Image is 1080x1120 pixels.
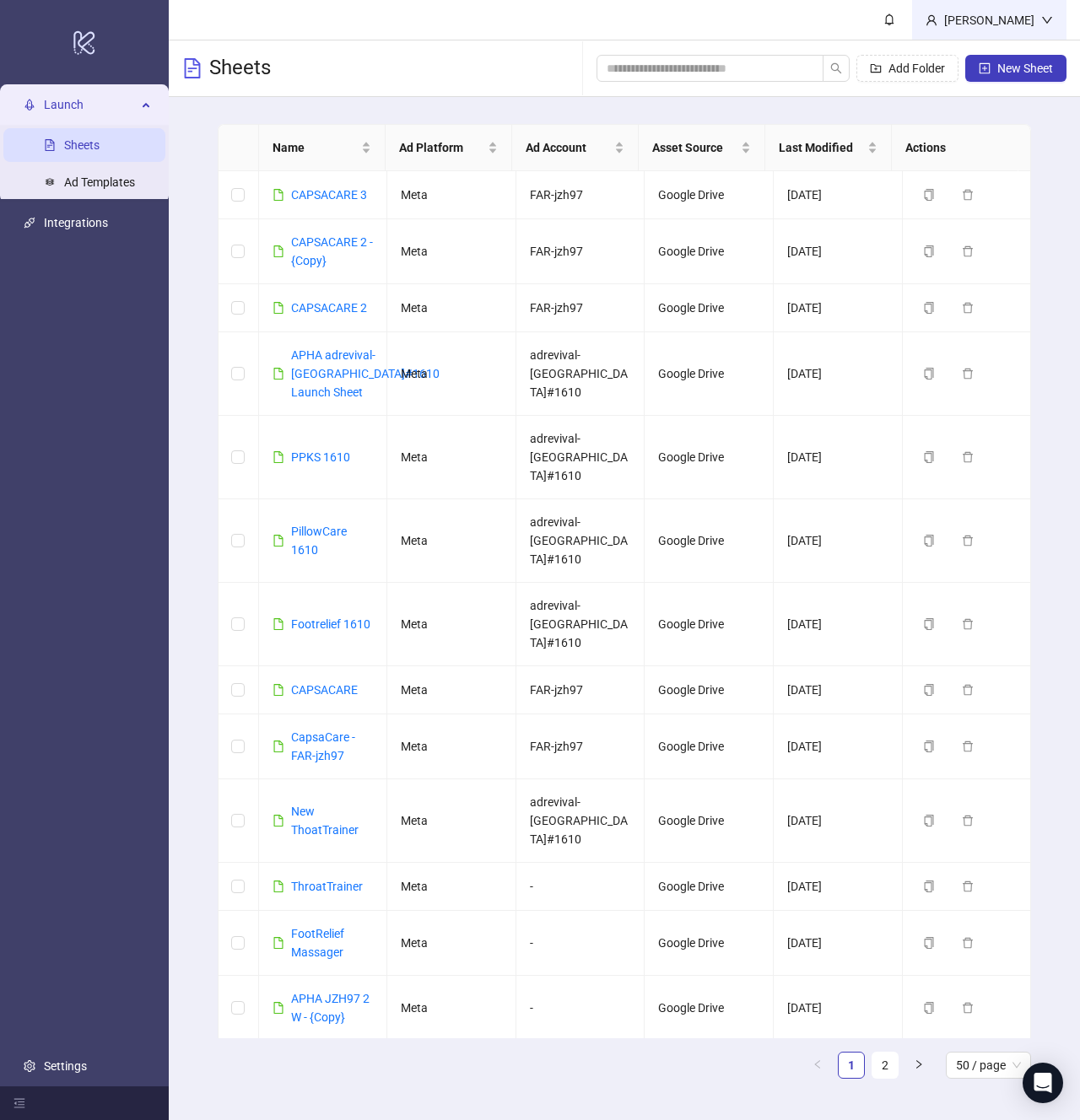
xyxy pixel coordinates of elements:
[44,88,137,121] span: Launch
[291,880,363,893] a: ThroatTrainer
[856,55,958,82] button: Add Folder
[387,416,516,499] td: Meta
[273,189,284,201] span: file
[804,1052,831,1079] li: Previous Page
[774,863,903,911] td: [DATE]
[273,815,284,827] span: file
[387,666,516,714] td: Meta
[24,99,35,110] span: rocket
[387,714,516,779] td: Meta
[923,245,935,257] span: copy
[905,1052,932,1079] button: right
[516,416,645,499] td: adrevival-[GEOGRAPHIC_DATA]#1610
[516,171,645,219] td: FAR-jzh97
[838,1052,865,1079] li: 1
[273,368,284,380] span: file
[645,779,774,863] td: Google Drive
[997,62,1053,75] span: New Sheet
[387,332,516,416] td: Meta
[962,245,974,257] span: delete
[645,219,774,284] td: Google Drive
[923,368,935,380] span: copy
[387,171,516,219] td: Meta
[765,125,892,171] th: Last Modified
[387,863,516,911] td: Meta
[645,284,774,332] td: Google Drive
[962,1002,974,1014] span: delete
[273,937,284,949] span: file
[923,815,935,827] span: copy
[516,976,645,1041] td: -
[888,62,945,75] span: Add Folder
[516,583,645,666] td: adrevival-[GEOGRAPHIC_DATA]#1610
[923,740,935,752] span: copy
[645,332,774,416] td: Google Drive
[516,911,645,976] td: -
[774,499,903,583] td: [DATE]
[962,684,974,696] span: delete
[291,617,370,631] a: Footrelief 1610
[965,55,1066,82] button: New Sheet
[645,499,774,583] td: Google Drive
[44,216,108,229] a: Integrations
[946,1052,1031,1079] div: Page Size
[291,235,373,267] a: CAPSACARE 2 - {Copy}
[962,880,974,892] span: delete
[937,11,1041,30] div: [PERSON_NAME]
[516,332,645,416] td: adrevival-[GEOGRAPHIC_DATA]#1610
[387,499,516,583] td: Meta
[516,219,645,284] td: FAR-jzh97
[516,284,645,332] td: FAR-jzh97
[645,714,774,779] td: Google Drive
[774,714,903,779] td: [DATE]
[962,451,974,463] span: delete
[273,535,284,547] span: file
[774,666,903,714] td: [DATE]
[273,618,284,630] span: file
[13,1097,25,1109] span: menu-fold
[923,189,935,201] span: copy
[209,55,271,82] h3: Sheets
[387,583,516,666] td: Meta
[923,302,935,314] span: copy
[923,451,935,463] span: copy
[774,416,903,499] td: [DATE]
[1041,14,1053,26] span: down
[273,245,284,257] span: file
[645,863,774,911] td: Google Drive
[804,1052,831,1079] button: left
[962,815,974,827] span: delete
[64,138,100,152] a: Sheets
[923,880,935,892] span: copy
[905,1052,932,1079] li: Next Page
[1023,1063,1063,1103] div: Open Intercom Messenger
[516,863,645,911] td: -
[962,368,974,380] span: delete
[526,138,611,157] span: Ad Account
[870,62,882,74] span: folder-add
[645,416,774,499] td: Google Drive
[516,714,645,779] td: FAR-jzh97
[516,666,645,714] td: FAR-jzh97
[962,302,974,314] span: delete
[291,525,347,557] a: PillowCare 1610
[892,125,1018,171] th: Actions
[923,937,935,949] span: copy
[645,666,774,714] td: Google Drive
[273,740,284,752] span: file
[779,138,864,157] span: Last Modified
[273,138,358,157] span: Name
[273,684,284,696] span: file
[64,175,135,189] a: Ad Templates
[291,450,350,464] a: PPKS 1610
[516,499,645,583] td: adrevival-[GEOGRAPHIC_DATA]#1610
[923,1002,935,1014] span: copy
[923,684,935,696] span: copy
[387,219,516,284] td: Meta
[386,125,512,171] th: Ad Platform
[291,927,344,959] a: FootRelief Massager
[291,301,367,315] a: CAPSACARE 2
[774,332,903,416] td: [DATE]
[516,779,645,863] td: adrevival-[GEOGRAPHIC_DATA]#1610
[813,1059,823,1069] span: left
